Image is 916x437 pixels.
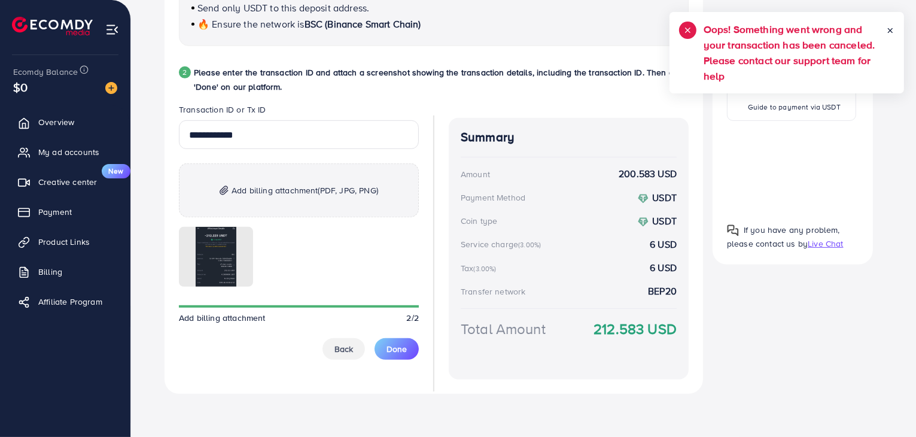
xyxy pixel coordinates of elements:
a: Creative centerNew [9,170,121,194]
div: Amount [461,168,490,180]
img: img uploaded [196,227,237,287]
div: 2 [179,66,191,78]
span: If you have any problem, please contact us by [727,224,840,250]
span: 🔥 Ensure the network is [197,17,305,31]
span: 2/2 [407,312,419,324]
a: Billing [9,260,121,284]
span: Live Chat [808,238,843,250]
div: Tax [461,262,500,274]
strong: 6 USD [650,238,677,251]
a: Affiliate Program [9,290,121,314]
small: (3.00%) [473,264,496,274]
a: My ad accounts [9,140,121,164]
div: Transfer network [461,286,526,298]
span: BSC (Binance Smart Chain) [305,17,421,31]
iframe: Chat [865,383,907,428]
span: Payment [38,206,72,218]
p: Guide to payment via USDT [748,100,841,114]
button: Done [375,338,419,360]
span: Done [387,343,407,355]
span: New [102,164,130,178]
img: img [220,186,229,196]
span: (PDF, JPG, PNG) [318,184,378,196]
strong: USDT [652,191,677,204]
h5: Oops! Something went wrong and your transaction has been canceled. Please contact our support tea... [704,22,886,84]
legend: Transaction ID or Tx ID [179,104,419,120]
img: Popup guide [727,224,739,236]
div: Coin type [461,215,497,227]
strong: 200.583 USD [619,167,677,181]
span: Affiliate Program [38,296,102,308]
img: logo [12,17,93,35]
p: Please enter the transaction ID and attach a screenshot showing the transaction details, includin... [194,65,689,94]
a: Payment [9,200,121,224]
button: Back [322,338,365,360]
img: coin [638,193,649,204]
strong: 6 USD [650,261,677,275]
span: Overview [38,116,74,128]
span: Creative center [38,176,97,188]
span: Add billing attachment [232,183,378,198]
small: (3.00%) [518,240,541,250]
span: Back [334,343,353,355]
span: $0 [13,78,28,96]
h4: Summary [461,130,677,145]
img: menu [105,23,119,37]
img: image [105,82,117,94]
img: coin [638,217,649,227]
strong: 212.583 USD [594,318,677,339]
strong: USDT [652,214,677,227]
div: Payment Method [461,192,525,204]
a: Overview [9,110,121,134]
span: Billing [38,266,62,278]
div: Service charge [461,238,544,250]
span: Product Links [38,236,90,248]
div: Total Amount [461,318,546,339]
p: Send only USDT to this deposit address. [191,1,676,15]
a: Product Links [9,230,121,254]
strong: BEP20 [648,284,677,298]
span: My ad accounts [38,146,99,158]
span: Add billing attachment [179,312,266,324]
span: Ecomdy Balance [13,66,78,78]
